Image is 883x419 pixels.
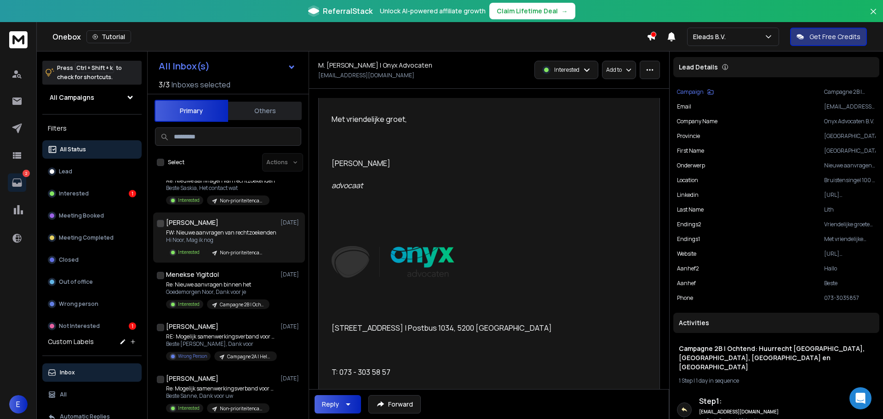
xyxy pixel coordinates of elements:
[824,265,876,272] p: Hallo
[677,88,714,96] button: Campaign
[281,323,301,330] p: [DATE]
[129,190,136,197] div: 1
[849,387,872,409] div: Open Intercom Messenger
[166,229,276,236] p: FW: Nieuwe aanvragen van rechtzoekenden
[790,28,867,46] button: Get Free Credits
[178,301,200,308] p: Interested
[220,197,264,204] p: Non-prioriteitencampagne Hele Dag | Eleads
[332,246,458,278] img: Onyx Advocaten
[166,288,269,296] p: Goedemorgen Noor, Dank voor je
[368,395,421,413] button: Forward
[86,30,131,43] button: Tutorial
[42,295,142,313] button: Wrong person
[824,132,876,140] p: [GEOGRAPHIC_DATA]
[824,294,876,302] p: 073-3035857
[42,363,142,382] button: Inbox
[489,3,575,19] button: Claim Lifetime Deal→
[50,93,94,102] h1: All Campaigns
[178,405,200,412] p: Interested
[677,191,699,199] p: linkedin
[693,32,729,41] p: Eleads B.V.
[677,250,696,258] p: website
[59,234,114,241] p: Meeting Completed
[166,218,218,227] h1: [PERSON_NAME]
[677,88,704,96] p: Campaign
[60,369,75,376] p: Inbox
[48,337,94,346] h3: Custom Labels
[824,206,876,213] p: Lith
[166,392,276,400] p: Beste Sanne, Dank voor uw
[166,340,276,348] p: Beste [PERSON_NAME], Dank voor
[23,170,30,177] p: 2
[42,317,142,335] button: Not Interested1
[318,72,414,79] p: [EMAIL_ADDRESS][DOMAIN_NAME]
[677,118,717,125] p: Company Name
[281,271,301,278] p: [DATE]
[677,162,705,169] p: Onderwerp
[42,251,142,269] button: Closed
[824,221,876,228] p: Vriendelijke groeten uit [GEOGRAPHIC_DATA]
[8,173,26,192] a: 2
[178,249,200,256] p: Interested
[323,6,373,17] span: ReferralStack
[166,322,218,331] h1: [PERSON_NAME]
[679,344,874,372] h1: Campagne 2B | Ochtend: Huurrecht [GEOGRAPHIC_DATA], [GEOGRAPHIC_DATA], [GEOGRAPHIC_DATA] en [GEOG...
[59,256,79,264] p: Closed
[696,377,739,385] span: 1 day in sequence
[677,280,696,287] p: Aanhef
[677,132,700,140] p: provincie
[9,395,28,413] button: E
[281,375,301,382] p: [DATE]
[677,221,701,228] p: Endings2
[824,88,876,96] p: Campagne 2B | Ochtend: Huurrecht [GEOGRAPHIC_DATA], [GEOGRAPHIC_DATA], [GEOGRAPHIC_DATA] en [GEOG...
[824,250,876,258] p: [URL][DOMAIN_NAME]
[59,168,72,175] p: Lead
[59,300,98,308] p: Wrong person
[281,219,301,226] p: [DATE]
[677,147,704,155] p: First Name
[824,235,876,243] p: Met vriendelijke groeten
[677,265,699,272] p: Aanhef2
[318,61,432,70] h1: M. [PERSON_NAME] | Onyx Advocaten
[59,278,93,286] p: Out of office
[562,6,568,16] span: →
[172,79,230,90] h3: Inboxes selected
[178,353,207,360] p: Wrong Person
[42,385,142,404] button: All
[220,405,264,412] p: Non-prioriteitencampagne Hele Dag | Eleads
[59,212,104,219] p: Meeting Booked
[59,190,89,197] p: Interested
[227,353,271,360] p: Campagne 2A | Hele Dag: [GEOGRAPHIC_DATA], [GEOGRAPHIC_DATA], [GEOGRAPHIC_DATA] en Flevolandgedur...
[42,184,142,203] button: Interested1
[159,62,210,71] h1: All Inbox(s)
[166,281,269,288] p: Re: Nieuwe aanvragen binnen het
[42,229,142,247] button: Meeting Completed
[166,177,275,184] p: Re: Nieuwe aanvragen van rechtzoekenden
[159,79,170,90] span: 3 / 3
[677,206,704,213] p: Last Name
[168,159,184,166] label: Select
[155,100,228,122] button: Primary
[824,118,876,125] p: Onyx Advocaten B.V.
[809,32,860,41] p: Get Free Credits
[315,395,361,413] button: Reply
[60,391,67,398] p: All
[677,177,698,184] p: location
[42,140,142,159] button: All Status
[699,396,780,407] h6: Step 1 :
[57,63,122,82] p: Press to check for shortcuts.
[679,63,718,72] p: Lead Details
[867,6,879,28] button: Close banner
[60,146,86,153] p: All Status
[699,408,780,415] h6: [EMAIL_ADDRESS][DOMAIN_NAME]
[166,374,218,383] h1: [PERSON_NAME]
[42,162,142,181] button: Lead
[673,313,879,333] div: Activities
[52,30,647,43] div: Onebox
[322,400,339,409] div: Reply
[677,235,700,243] p: Endings1
[228,101,302,121] button: Others
[42,88,142,107] button: All Campaigns
[42,122,142,135] h3: Filters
